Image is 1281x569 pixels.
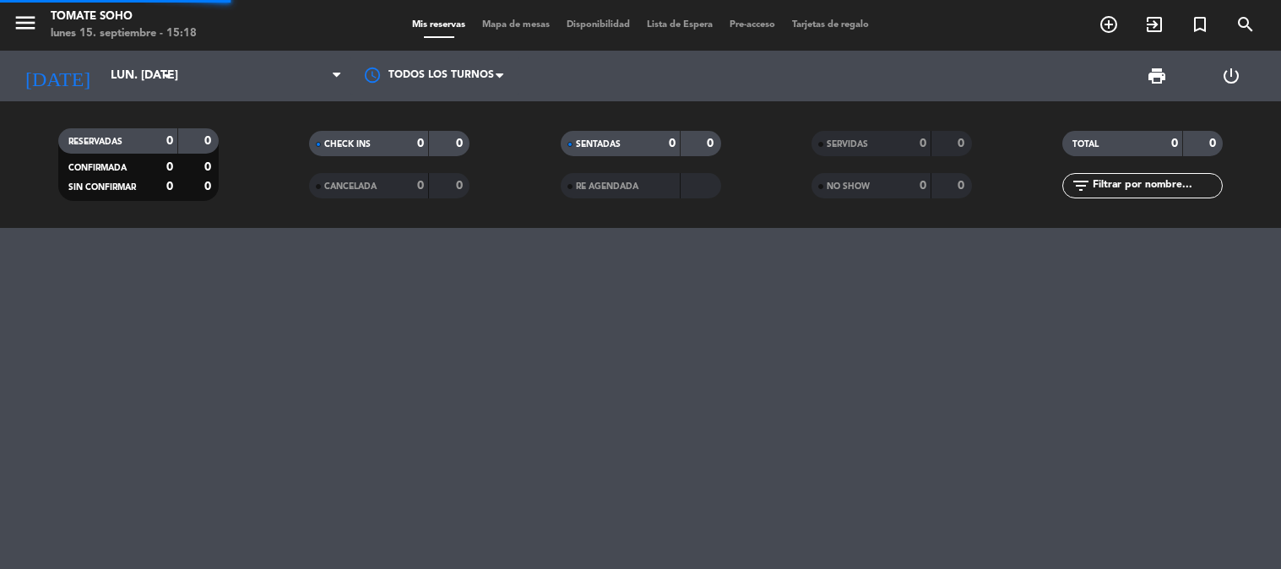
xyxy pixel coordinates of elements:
[13,10,38,41] button: menu
[1072,140,1099,149] span: TOTAL
[920,138,926,149] strong: 0
[417,138,424,149] strong: 0
[1099,14,1119,35] i: add_circle_outline
[13,10,38,35] i: menu
[404,20,474,30] span: Mis reservas
[204,135,214,147] strong: 0
[13,57,102,95] i: [DATE]
[417,180,424,192] strong: 0
[1221,66,1241,86] i: power_settings_new
[1209,138,1219,149] strong: 0
[51,25,197,42] div: lunes 15. septiembre - 15:18
[204,161,214,173] strong: 0
[576,182,638,191] span: RE AGENDADA
[1190,14,1210,35] i: turned_in_not
[721,20,784,30] span: Pre-acceso
[958,180,968,192] strong: 0
[638,20,721,30] span: Lista de Espera
[576,140,621,149] span: SENTADAS
[1194,51,1268,101] div: LOG OUT
[456,180,466,192] strong: 0
[707,138,717,149] strong: 0
[324,182,377,191] span: CANCELADA
[827,182,870,191] span: NO SHOW
[1147,66,1167,86] span: print
[51,8,197,25] div: Tomate Soho
[324,140,371,149] span: CHECK INS
[68,183,136,192] span: SIN CONFIRMAR
[456,138,466,149] strong: 0
[474,20,558,30] span: Mapa de mesas
[1071,176,1091,196] i: filter_list
[166,161,173,173] strong: 0
[166,181,173,192] strong: 0
[68,164,127,172] span: CONFIRMADA
[1235,14,1256,35] i: search
[1091,176,1222,195] input: Filtrar por nombre...
[1144,14,1164,35] i: exit_to_app
[827,140,868,149] span: SERVIDAS
[669,138,676,149] strong: 0
[958,138,968,149] strong: 0
[166,135,173,147] strong: 0
[920,180,926,192] strong: 0
[204,181,214,192] strong: 0
[1171,138,1178,149] strong: 0
[784,20,877,30] span: Tarjetas de regalo
[558,20,638,30] span: Disponibilidad
[157,66,177,86] i: arrow_drop_down
[68,138,122,146] span: RESERVADAS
